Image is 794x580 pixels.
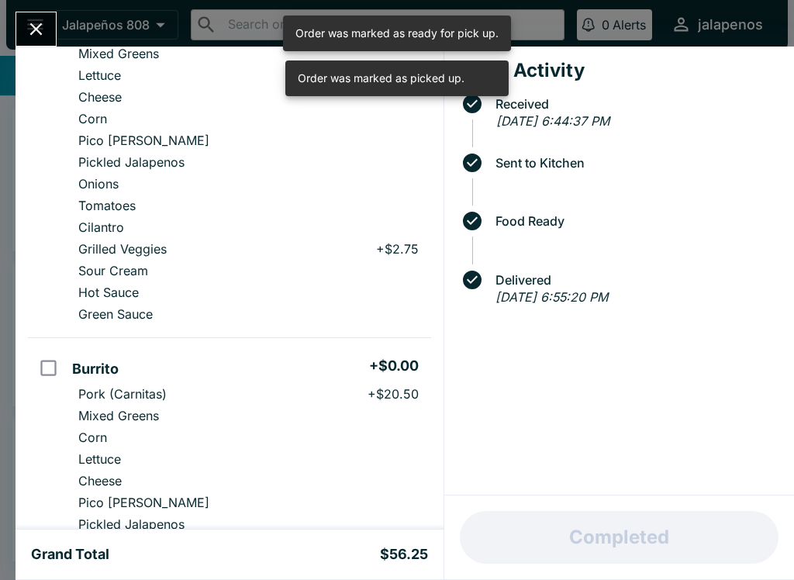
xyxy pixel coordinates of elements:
p: Cheese [78,473,122,489]
p: Green Sauce [78,306,153,322]
p: Onions [78,176,119,192]
p: Grilled Veggies [78,241,167,257]
em: [DATE] 6:44:37 PM [496,113,609,129]
h5: $56.25 [380,545,428,564]
div: Order was marked as picked up. [298,65,464,91]
h5: Grand Total [31,545,109,564]
h4: Order Activity [457,59,782,82]
p: Sour Cream [78,263,148,278]
span: Received [488,97,782,111]
p: + $20.50 [368,386,419,402]
button: Close [16,12,56,46]
span: Delivered [488,273,782,287]
p: Lettuce [78,67,121,83]
span: Food Ready [488,214,782,228]
p: Pico [PERSON_NAME] [78,133,209,148]
p: Hot Sauce [78,285,139,300]
span: Sent to Kitchen [488,156,782,170]
p: + $2.75 [376,241,419,257]
h5: + $0.00 [369,357,419,375]
p: Pickled Jalapenos [78,516,185,532]
p: Mixed Greens [78,408,159,423]
div: Order was marked as ready for pick up. [295,20,499,47]
p: Corn [78,111,107,126]
p: Pickled Jalapenos [78,154,185,170]
p: Lettuce [78,451,121,467]
p: Pico [PERSON_NAME] [78,495,209,510]
p: Tomatoes [78,198,136,213]
p: Cilantro [78,219,124,235]
p: Pork (Carnitas) [78,386,167,402]
p: Corn [78,430,107,445]
em: [DATE] 6:55:20 PM [495,289,608,305]
p: Cheese [78,89,122,105]
h5: Burrito [72,360,119,378]
p: Mixed Greens [78,46,159,61]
